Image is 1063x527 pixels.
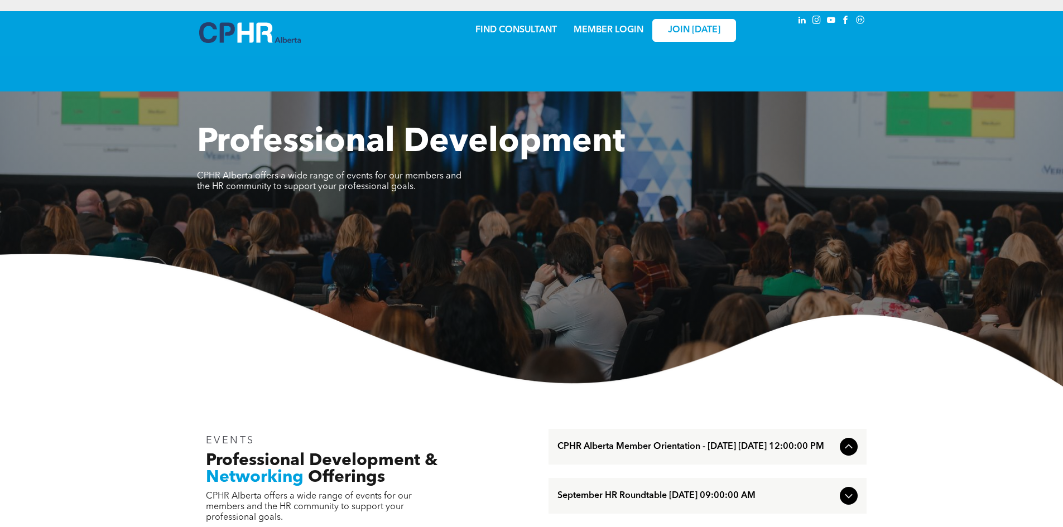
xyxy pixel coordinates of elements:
[811,14,823,29] a: instagram
[557,491,835,501] span: September HR Roundtable [DATE] 09:00:00 AM
[796,14,809,29] a: linkedin
[206,469,304,486] span: Networking
[652,19,736,42] a: JOIN [DATE]
[840,14,852,29] a: facebook
[206,452,437,469] span: Professional Development &
[308,469,385,486] span: Offerings
[206,436,256,446] span: EVENTS
[825,14,838,29] a: youtube
[199,22,301,43] img: A blue and white logo for cp alberta
[574,26,643,35] a: MEMBER LOGIN
[668,25,720,36] span: JOIN [DATE]
[475,26,557,35] a: FIND CONSULTANT
[206,492,412,522] span: CPHR Alberta offers a wide range of events for our members and the HR community to support your p...
[557,442,835,452] span: CPHR Alberta Member Orientation - [DATE] [DATE] 12:00:00 PM
[197,126,625,159] span: Professional Development
[197,172,461,191] span: CPHR Alberta offers a wide range of events for our members and the HR community to support your p...
[854,14,867,29] a: Social network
